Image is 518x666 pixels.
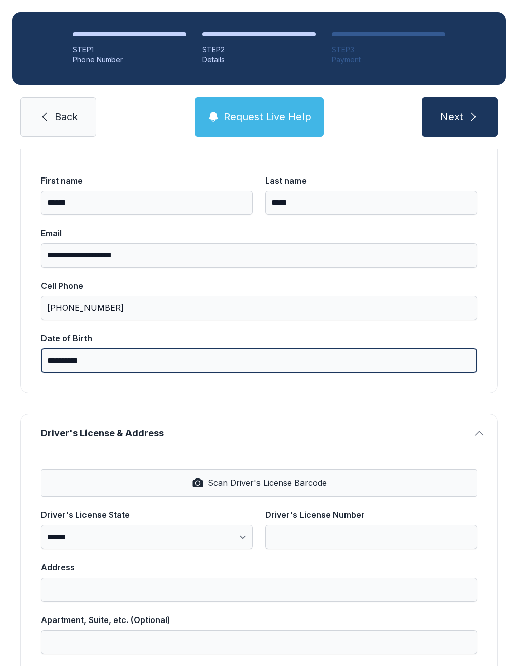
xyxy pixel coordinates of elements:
span: Scan Driver's License Barcode [208,477,327,489]
div: Details [202,55,316,65]
div: Date of Birth [41,332,477,344]
input: First name [41,191,253,215]
input: Cell Phone [41,296,477,320]
input: Date of Birth [41,348,477,373]
input: Apartment, Suite, etc. (Optional) [41,630,477,654]
span: Driver's License & Address [41,426,469,440]
div: Payment [332,55,445,65]
input: Last name [265,191,477,215]
span: Back [55,110,78,124]
div: STEP 2 [202,45,316,55]
div: STEP 3 [332,45,445,55]
div: Cell Phone [41,280,477,292]
input: Address [41,578,477,602]
input: Driver's License Number [265,525,477,549]
div: Driver's License State [41,509,253,521]
input: Email [41,243,477,268]
select: Driver's License State [41,525,253,549]
div: First name [41,174,253,187]
div: Address [41,561,477,573]
div: Phone Number [73,55,186,65]
span: Request Live Help [224,110,311,124]
div: Driver's License Number [265,509,477,521]
div: Apartment, Suite, etc. (Optional) [41,614,477,626]
span: Next [440,110,463,124]
div: Last name [265,174,477,187]
div: Email [41,227,477,239]
button: Driver's License & Address [21,414,497,449]
div: STEP 1 [73,45,186,55]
